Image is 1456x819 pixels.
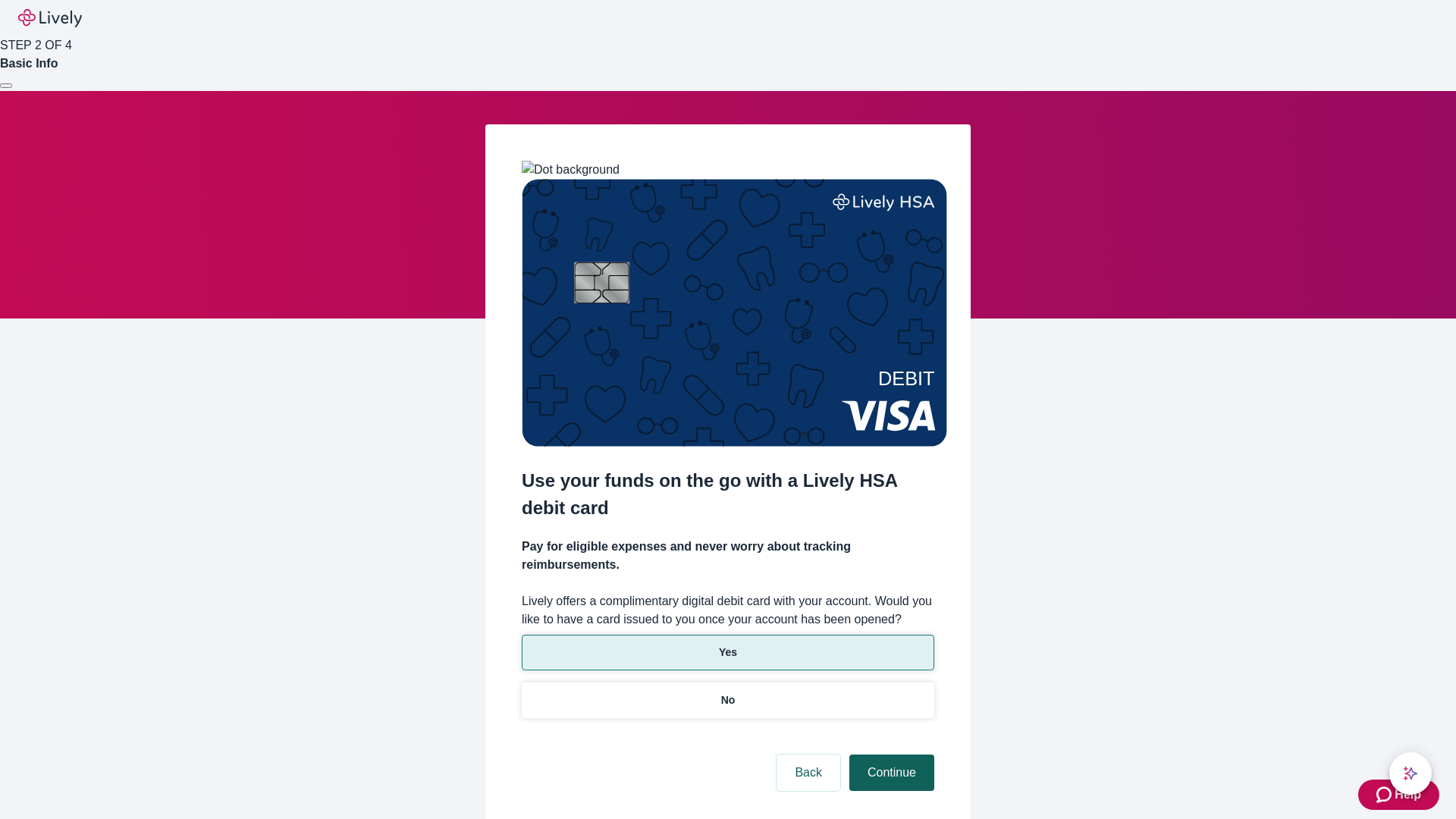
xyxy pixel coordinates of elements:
svg: Zendesk support icon [1376,786,1395,804]
button: Back [777,755,840,791]
p: Yes [719,645,737,661]
label: Lively offers a complimentary digital debit card with your account. Would you like to have a card... [522,592,934,629]
button: Zendesk support iconHelp [1358,780,1439,810]
button: chat [1389,752,1432,795]
p: No [721,692,736,708]
img: Dot background [522,161,620,179]
h2: Use your funds on the go with a Lively HSA debit card [522,467,934,522]
button: Continue [849,755,934,791]
img: Lively [18,9,82,27]
svg: Lively AI Assistant [1403,766,1418,781]
button: Yes [522,635,934,670]
span: Help [1395,786,1421,804]
h4: Pay for eligible expenses and never worry about tracking reimbursements. [522,538,934,574]
img: Debit card [522,179,947,447]
button: No [522,682,934,718]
